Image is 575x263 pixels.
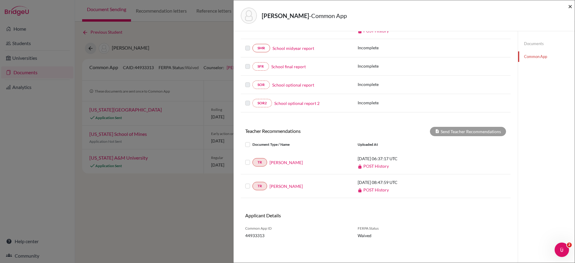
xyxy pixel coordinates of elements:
[252,99,272,107] a: SOR2
[252,158,267,167] a: TR
[262,12,309,19] strong: [PERSON_NAME]
[274,100,320,106] a: School optional report 2
[270,183,303,189] a: [PERSON_NAME]
[272,82,314,88] a: School optional report
[358,164,389,169] a: POST History
[358,226,416,231] span: FERPA Status
[241,128,376,134] h6: Teacher Recommendations
[245,232,349,239] span: 44933313
[309,12,347,19] span: - Common App
[358,28,389,33] a: POST History
[252,182,267,190] a: TR
[241,141,353,148] div: Document Type / Name
[567,243,572,247] span: 2
[358,155,439,162] p: [DATE] 06:37:17 UTC
[358,179,439,185] p: [DATE] 08:47:59 UTC
[252,62,269,71] a: SFR
[252,44,270,52] a: SMR
[245,213,371,218] h6: Applicant Details
[358,99,419,106] p: Incomplete
[358,81,419,87] p: Incomplete
[568,2,572,11] span: ×
[270,159,303,166] a: [PERSON_NAME]
[430,127,506,136] div: Send Teacher Recommendations
[518,51,575,62] a: Common App
[358,44,419,51] p: Incomplete
[518,38,575,49] a: Documents
[358,63,419,69] p: Incomplete
[358,232,416,239] span: Waived
[245,226,349,231] span: Common App ID
[353,141,443,148] div: Uploaded at
[252,81,270,89] a: SOR
[271,63,306,70] a: School final report
[273,45,314,51] a: School midyear report
[555,243,569,257] iframe: Intercom live chat
[358,187,389,192] a: POST History
[568,3,572,10] button: Close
